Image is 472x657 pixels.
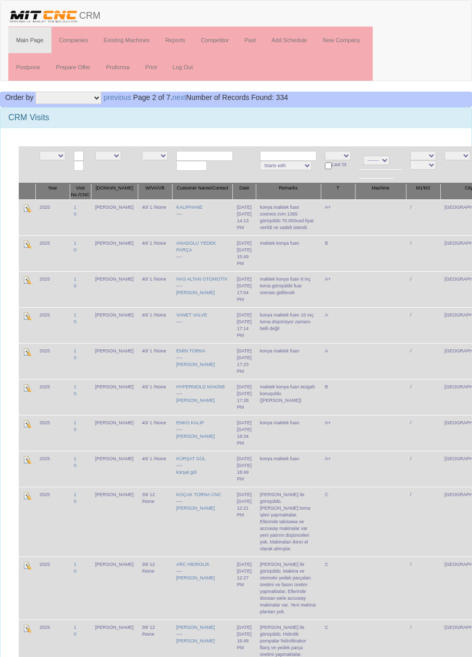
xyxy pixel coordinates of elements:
[176,420,204,425] a: ENKO KALIP
[23,240,31,248] img: Edit
[70,183,91,200] th: Visit No./CNC
[138,183,172,200] th: W/VA/VB
[176,348,205,353] a: EMİN TORNA
[91,271,138,307] td: [PERSON_NAME]
[176,506,215,511] a: [PERSON_NAME]
[176,384,225,389] a: HYPERMOLD MAKİNE
[23,420,31,428] img: Edit
[133,93,173,102] span: Page 2 of 7.
[256,343,321,379] td: konya maktek fuarı
[256,271,321,307] td: maktek konya fuarı 8 inç torna görüşüldü fuar sonrası gidilecek
[355,183,406,200] th: Machine
[237,211,252,231] div: [DATE] 14:13 PM
[91,183,138,200] th: [DOMAIN_NAME]
[35,415,70,451] td: 2025
[172,343,233,379] td: ----
[321,487,355,557] td: C
[172,415,233,451] td: ----
[321,199,355,235] td: A+
[8,54,48,80] a: Postpone
[172,199,233,235] td: ----
[237,498,252,519] div: [DATE] 12:21 PM
[237,283,252,303] div: [DATE] 17:04 PM
[321,235,355,271] td: B
[233,379,256,415] td: [DATE]
[176,362,215,367] a: [PERSON_NAME]
[233,487,256,557] td: [DATE]
[233,415,256,451] td: [DATE]
[138,415,172,451] td: 40/ 1 /None
[91,487,138,557] td: [PERSON_NAME]
[35,199,70,235] td: 2025
[406,415,440,451] td: /
[1,1,108,27] a: CRM
[256,415,321,451] td: konya maktek fuarı
[74,241,76,246] a: 1
[74,427,76,432] a: 0
[172,379,233,415] td: ----
[8,8,79,24] img: header.png
[96,27,158,53] a: Existing Machines
[176,492,221,497] a: KOÇAK TORNA CNC
[23,456,31,464] img: Edit
[74,391,76,396] a: 0
[176,205,203,210] a: KALIPHANE
[172,183,233,200] th: Customer Name/Contact
[138,487,172,557] td: 39/ 12 /None
[233,235,256,271] td: [DATE]
[74,463,76,468] a: 0
[237,355,252,375] div: [DATE] 17:23 PM
[91,379,138,415] td: [PERSON_NAME]
[74,312,76,318] a: 1
[91,451,138,487] td: [PERSON_NAME]
[406,557,440,620] td: /
[35,557,70,620] td: 2025
[158,27,193,53] a: Reports
[233,183,256,200] th: Date
[91,307,138,343] td: [PERSON_NAME]
[193,27,237,53] a: Competitor
[35,487,70,557] td: 2025
[74,499,76,504] a: 0
[233,451,256,487] td: [DATE]
[176,276,228,282] a: HAS ALTAN OTOMOTİV
[237,319,252,339] div: [DATE] 17:14 PM
[237,390,252,411] div: [DATE] 17:28 PM
[256,183,321,200] th: Remarks
[406,487,440,557] td: /
[176,456,206,461] a: KÜRŞAT GÜL
[256,379,321,415] td: maktek konya fuarı tezgah konuşuldu ([PERSON_NAME])
[74,211,76,217] a: 0
[321,379,355,415] td: B
[74,568,76,574] a: 0
[91,415,138,451] td: [PERSON_NAME]
[48,54,98,80] a: Prepare Offer
[74,348,76,353] a: 1
[321,183,355,200] th: T
[35,307,70,343] td: 2025
[8,27,51,53] a: Main Page
[172,235,233,271] td: ----
[237,247,252,267] div: [DATE] 15:49 PM
[406,235,440,271] td: /
[91,199,138,235] td: [PERSON_NAME]
[23,204,31,212] img: Edit
[74,420,76,425] a: 1
[74,625,76,630] a: 1
[176,312,207,318] a: VANET VALVE
[233,271,256,307] td: [DATE]
[74,283,76,288] a: 0
[176,575,215,580] a: [PERSON_NAME]
[138,379,172,415] td: 40/ 1 /None
[406,343,440,379] td: /
[237,462,252,483] div: [DATE] 18:49 PM
[176,562,209,567] a: ARC HİDROLİK
[51,27,96,53] a: Companies
[176,398,215,403] a: [PERSON_NAME]
[74,562,76,567] a: 1
[256,235,321,271] td: maktek konya fuarı
[23,348,31,356] img: Edit
[237,27,264,53] a: Past
[321,307,355,343] td: A
[23,384,31,392] img: Edit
